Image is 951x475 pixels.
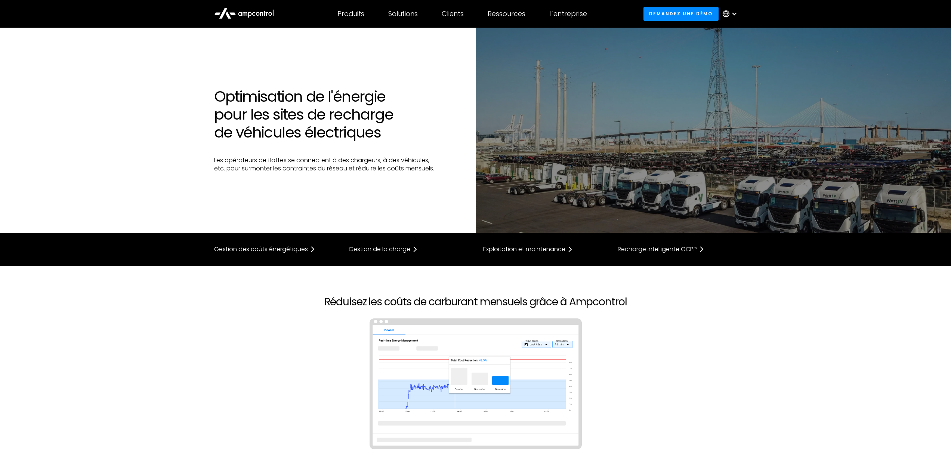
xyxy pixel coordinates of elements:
[349,246,410,252] div: Gestion de la charge
[643,7,719,21] a: Demandez une démo
[214,246,308,252] div: Gestion des coûts énergétiques
[488,10,525,18] div: Ressources
[337,10,364,18] div: Produits
[214,245,334,254] a: Gestion des coûts énergétiques
[618,246,697,252] div: Recharge intelligente OCPP
[483,246,565,252] div: Exploitation et maintenance
[388,10,418,18] div: Solutions
[214,87,468,141] h1: Optimisation de l'énergie pour les sites de recharge de véhicules électriques
[618,245,737,254] a: Recharge intelligente OCPP
[483,245,603,254] a: Exploitation et maintenance
[214,296,737,308] h2: Réduisez les coûts de carburant mensuels grâce à Ampcontrol
[442,10,464,18] div: Clients
[214,156,468,173] p: Les opérateurs de flottes se connectent à des chargeurs, à des véhicules, etc. pour surmonter les...
[549,10,587,18] div: L'entreprise
[370,318,582,449] img: screen shot of a fuel cost dashboard
[349,245,468,254] a: Gestion de la charge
